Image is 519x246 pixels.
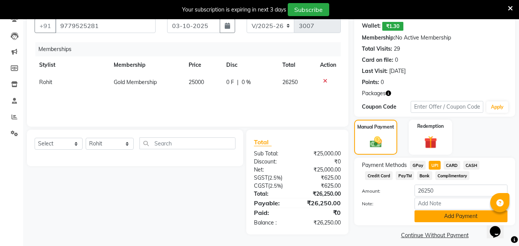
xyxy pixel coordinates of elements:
div: ₹26,250.00 [297,219,347,227]
div: ₹25,000.00 [297,166,347,174]
div: ₹625.00 [297,182,347,190]
span: GPay [410,161,426,170]
span: Rohit [39,79,52,86]
label: Amount: [356,188,408,195]
button: Apply [486,101,508,113]
span: CASH [463,161,480,170]
div: ₹0 [297,208,347,217]
th: Stylist [35,56,109,74]
div: ₹26,250.00 [297,198,347,208]
span: Payment Methods [362,161,407,169]
th: Disc [222,56,278,74]
div: 29 [394,45,400,53]
div: Membership: [362,34,395,42]
span: 0 F [226,78,234,86]
div: Discount: [248,158,297,166]
div: Total Visits: [362,45,392,53]
input: Amount [415,185,507,196]
th: Membership [109,56,184,74]
div: ₹0 [297,158,347,166]
th: Total [278,56,315,74]
span: CARD [444,161,460,170]
label: Note: [356,200,408,207]
th: Price [184,56,222,74]
span: UPI [429,161,441,170]
span: | [237,78,239,86]
button: Subscribe [288,3,329,16]
div: Card on file: [362,56,393,64]
div: Your subscription is expiring in next 3 days [182,6,286,14]
span: 26250 [282,79,298,86]
th: Action [315,56,341,74]
input: Search by Name/Mobile/Email/Code [55,18,156,33]
span: Gold Membership [114,79,157,86]
div: Coupon Code [362,103,410,111]
span: CGST [254,182,268,189]
label: Manual Payment [357,124,394,130]
iframe: chat widget [487,215,511,238]
div: ( ) [248,174,297,182]
div: ₹625.00 [297,174,347,182]
div: Sub Total: [248,150,297,158]
span: Packages [362,89,386,97]
label: Redemption [417,123,444,130]
div: ( ) [248,182,297,190]
span: ₹1.30 [382,22,403,31]
div: Last Visit: [362,67,388,75]
span: 0 % [242,78,251,86]
div: Net: [248,166,297,174]
div: Payable: [248,198,297,208]
div: ₹25,000.00 [297,150,347,158]
span: SGST [254,174,268,181]
input: Add Note [415,198,507,210]
span: 2.5% [269,175,281,181]
div: Balance : [248,219,297,227]
div: Total: [248,190,297,198]
img: _cash.svg [366,135,386,149]
span: Credit Card [365,171,393,180]
span: 25000 [189,79,204,86]
span: Total [254,138,272,146]
input: Search [139,137,235,149]
input: Enter Offer / Coupon Code [411,101,483,113]
a: Continue Without Payment [356,231,514,239]
span: PayTM [396,171,414,180]
div: Memberships [35,42,347,56]
button: +91 [35,18,56,33]
div: Points: [362,78,379,86]
div: ₹26,250.00 [297,190,347,198]
span: Bank [417,171,432,180]
div: 0 [381,78,384,86]
span: 2.5% [270,183,281,189]
div: [DATE] [389,67,406,75]
div: No Active Membership [362,34,507,42]
div: Wallet: [362,22,381,31]
button: Add Payment [415,210,507,222]
span: Complimentary [435,171,470,180]
div: 0 [395,56,398,64]
div: Paid: [248,208,297,217]
img: _gift.svg [420,134,441,150]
